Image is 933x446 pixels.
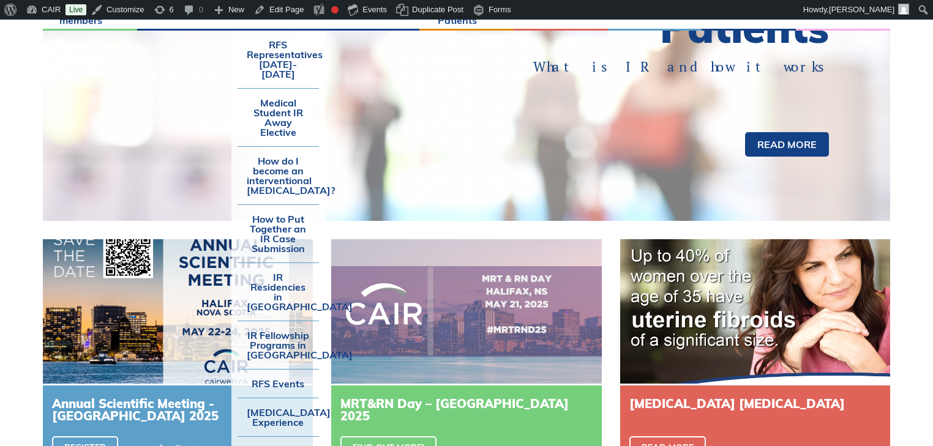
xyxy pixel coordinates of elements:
[745,132,829,157] a: Read more
[238,31,320,88] a: RFS Representatives [DATE]-[DATE]
[331,6,339,13] div: Needs improvement
[340,398,592,422] h3: MRT&RN Day – [GEOGRAPHIC_DATA] 2025
[52,398,304,422] h3: Annual Scientific Meeting - [GEOGRAPHIC_DATA] 2025
[509,58,829,76] p: What is IR and how it works
[238,147,320,204] a: How do I become an interventional [MEDICAL_DATA]?
[238,370,320,398] a: RFS Events
[829,5,894,14] span: [PERSON_NAME]
[238,321,320,369] a: IR Fellowship Programs in [GEOGRAPHIC_DATA]
[238,398,320,436] a: [MEDICAL_DATA] Experience
[238,89,320,146] a: Medical Student IR Away Elective
[238,205,320,262] a: How to Put Together an IR Case Submission
[629,398,881,410] h3: [MEDICAL_DATA] [MEDICAL_DATA]
[238,263,320,321] a: IR Residencies in [GEOGRAPHIC_DATA]
[66,4,86,15] a: Live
